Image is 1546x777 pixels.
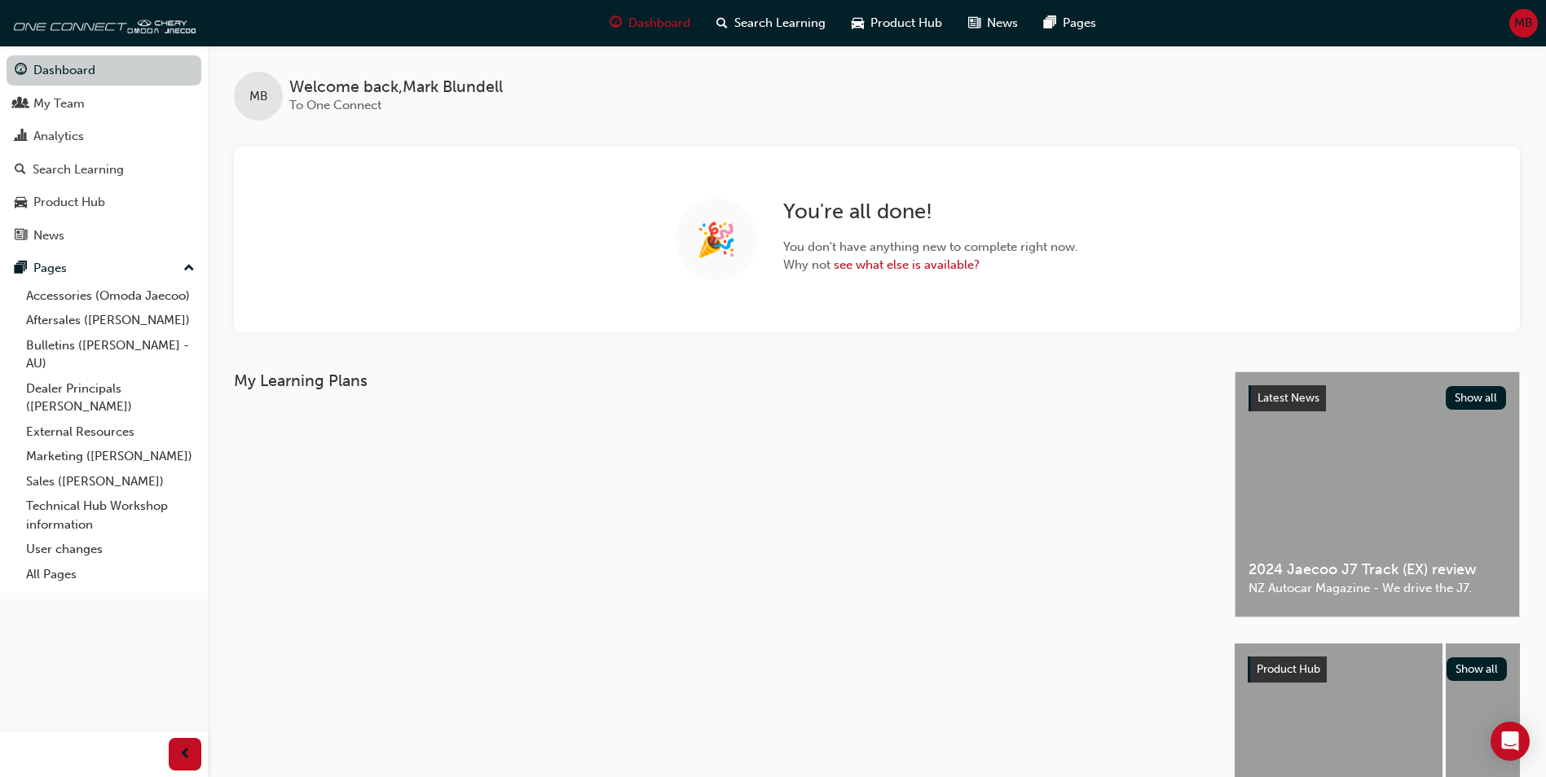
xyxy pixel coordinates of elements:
span: car-icon [15,195,27,210]
span: guage-icon [15,64,27,78]
a: External Resources [20,419,201,445]
a: search-iconSearch Learning [703,7,839,40]
a: Sales ([PERSON_NAME]) [20,469,201,494]
div: Pages [33,259,67,278]
span: You don't have anything new to complete right now. [783,238,1078,257]
a: Accessories (Omoda Jaecoo) [20,283,201,309]
a: Aftersales ([PERSON_NAME]) [20,308,201,333]
a: Search Learning [7,155,201,185]
img: oneconnect [8,7,196,39]
button: Show all [1447,657,1508,681]
span: Welcome back , Mark Blundell [289,78,503,97]
a: User changes [20,537,201,562]
a: car-iconProduct Hub [839,7,955,40]
h3: My Learning Plans [234,371,1209,390]
a: news-iconNews [955,7,1031,40]
a: Latest NewsShow all [1249,385,1506,411]
button: Show all [1446,386,1507,410]
span: Product Hub [1257,662,1320,676]
div: Search Learning [33,160,124,179]
div: Product Hub [33,193,105,212]
span: pages-icon [15,261,27,276]
button: MB [1509,9,1538,37]
span: news-icon [15,229,27,244]
span: 2024 Jaecoo J7 Track (EX) review [1249,560,1506,579]
span: Pages [1063,14,1096,33]
a: guage-iconDashboard [597,7,703,40]
a: Marketing ([PERSON_NAME]) [20,444,201,469]
span: Search Learning [734,14,826,33]
a: Bulletins ([PERSON_NAME] - AU) [20,333,201,376]
div: Analytics [33,127,84,146]
span: car-icon [852,13,864,33]
span: Dashboard [628,14,690,33]
a: see what else is available? [834,257,980,272]
div: My Team [33,94,85,113]
span: search-icon [15,163,26,178]
button: Pages [7,253,201,283]
span: Why not [783,256,1078,274]
a: News [7,221,201,251]
h2: You're all done! [783,199,1078,225]
div: News [33,226,64,245]
span: MB [249,87,268,106]
a: Analytics [7,121,201,151]
span: search-icon [716,13,728,33]
a: Latest NewsShow all2024 Jaecoo J7 Track (EX) reviewNZ Autocar Magazine - We drive the J7. [1235,371,1520,617]
span: people-icon [15,97,27,112]
span: chart-icon [15,129,27,144]
span: Product Hub [870,14,942,33]
a: All Pages [20,562,201,587]
button: DashboardMy TeamAnalyticsSearch LearningProduct HubNews [7,52,201,253]
a: My Team [7,89,201,119]
span: 🎉 [696,230,737,249]
span: MB [1514,14,1533,33]
span: News [987,14,1018,33]
div: Open Intercom Messenger [1491,722,1530,761]
span: guage-icon [610,13,622,33]
a: pages-iconPages [1031,7,1109,40]
span: Latest News [1258,391,1319,405]
a: Product Hub [7,187,201,217]
a: Dealer Principals ([PERSON_NAME]) [20,376,201,419]
a: Product HubShow all [1248,656,1507,683]
span: NZ Autocar Magazine - We drive the J7. [1249,579,1506,598]
a: Technical Hub Workshop information [20,494,201,537]
span: news-icon [968,13,980,33]
span: up-icon [183,258,195,279]
span: pages-icon [1044,13,1056,33]
a: Dashboard [7,55,201,86]
span: prev-icon [179,744,192,765]
span: To One Connect [289,98,381,112]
